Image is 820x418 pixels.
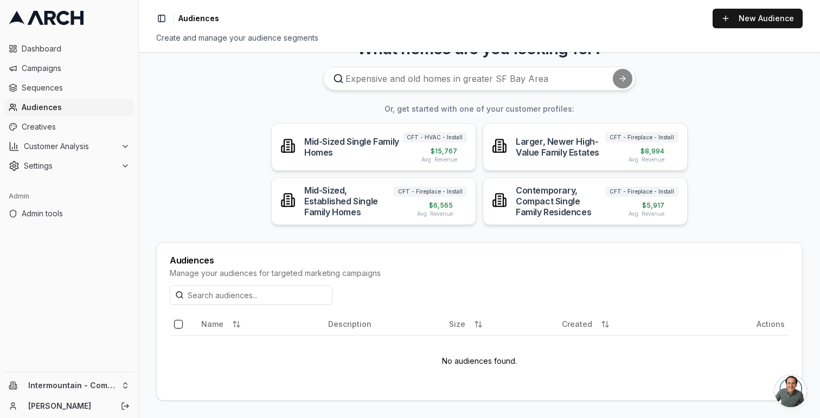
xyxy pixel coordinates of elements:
a: Admin tools [4,205,134,222]
div: Larger, Newer High-Value Family Estates [516,136,605,158]
span: CFT - Fireplace - Install [394,187,467,197]
span: Avg. Revenue [629,156,664,164]
a: Creatives [4,118,134,136]
span: Avg. Revenue [417,210,453,218]
span: Customer Analysis [24,141,117,152]
span: Campaigns [22,63,130,74]
div: Mid-Sized, Established Single Family Homes [304,185,394,217]
span: Avg. Revenue [629,210,664,218]
span: Avg. Revenue [421,156,457,164]
td: No audiences found. [170,335,789,387]
button: Intermountain - Comfort Solutions [4,377,134,394]
span: $ 6,565 [429,201,453,210]
nav: breadcrumb [178,13,219,24]
div: Audiences [170,256,789,265]
button: Log out [118,398,133,414]
div: Admin [4,188,134,205]
div: Contemporary, Compact Single Family Residences [516,185,605,217]
button: Customer Analysis [4,138,134,155]
span: Dashboard [22,43,130,54]
span: Audiences [178,13,219,24]
th: Description [324,313,445,335]
a: Dashboard [4,40,134,57]
span: $ 8,994 [640,147,664,156]
span: Settings [24,160,117,171]
div: Size [449,316,554,333]
input: Search audiences... [170,285,332,305]
div: Name [201,316,319,333]
a: New Audience [713,9,803,28]
a: Sequences [4,79,134,97]
span: CFT - HVAC - Install [402,132,467,143]
h3: Or, get started with one of your customer profiles: [156,104,803,114]
span: Audiences [22,102,130,113]
div: Created [562,316,699,333]
a: Campaigns [4,60,134,77]
span: CFT - Fireplace - Install [605,132,678,143]
span: $ 15,767 [431,147,457,156]
a: Open chat [774,375,807,407]
span: Sequences [22,82,130,93]
span: Intermountain - Comfort Solutions [28,381,117,390]
div: Manage your audiences for targeted marketing campaigns [170,268,789,279]
input: Expensive and old homes in greater SF Bay Area [323,67,636,91]
span: $ 5,917 [642,201,664,210]
span: Admin tools [22,208,130,219]
span: Creatives [22,121,130,132]
div: Mid-Sized Single Family Homes [304,136,402,158]
span: CFT - Fireplace - Install [605,187,678,197]
button: Settings [4,157,134,175]
a: Audiences [4,99,134,116]
div: Create and manage your audience segments [156,33,803,43]
a: [PERSON_NAME] [28,401,109,411]
th: Actions [703,313,789,335]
